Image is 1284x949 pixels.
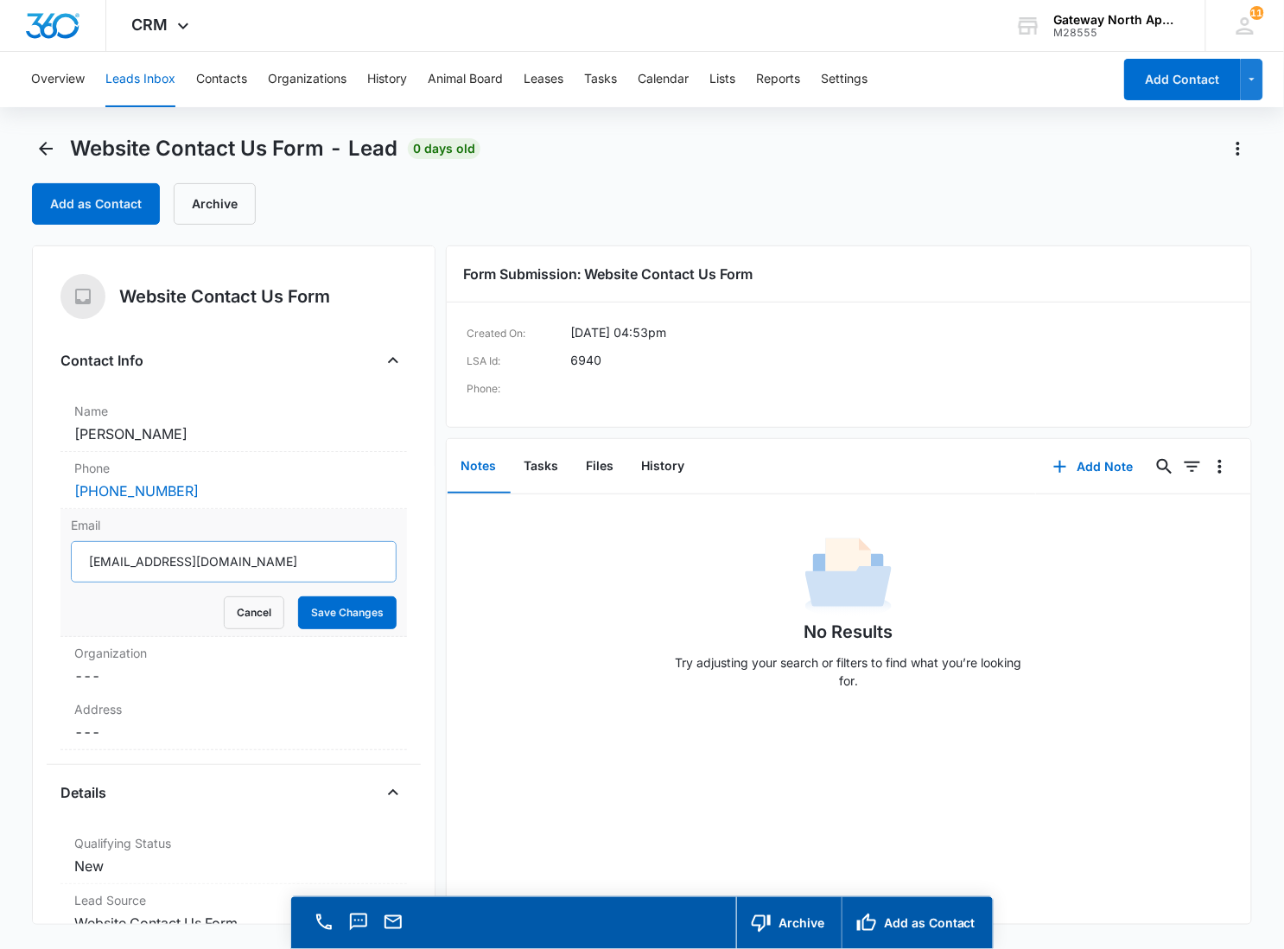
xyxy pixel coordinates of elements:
[379,779,407,806] button: Close
[119,283,330,309] h5: Website Contact Us Form
[467,379,571,399] dt: Phone:
[74,402,393,420] label: Name
[224,596,284,629] button: Cancel
[298,596,397,629] button: Save Changes
[312,910,336,934] button: Call
[1124,59,1241,100] button: Add Contact
[584,52,617,107] button: Tasks
[196,52,247,107] button: Contacts
[174,183,256,225] button: Archive
[268,52,346,107] button: Organizations
[60,350,143,371] h4: Contact Info
[573,440,628,494] button: Files
[367,52,407,107] button: History
[408,138,480,159] span: 0 days old
[60,452,407,509] div: Phone[PHONE_NUMBER]
[709,52,735,107] button: Lists
[60,884,407,941] div: Lead SourceWebsite Contact Us Form
[511,440,573,494] button: Tasks
[32,183,160,225] button: Add as Contact
[1036,446,1151,487] button: Add Note
[821,52,868,107] button: Settings
[60,693,407,750] div: Address---
[31,52,85,107] button: Overview
[804,619,893,645] h1: No Results
[379,347,407,374] button: Close
[74,644,393,662] label: Organization
[346,920,371,935] a: Text
[32,135,60,162] button: Back
[74,834,393,852] label: Qualifying Status
[74,459,393,477] label: Phone
[467,351,571,372] dt: LSA Id:
[74,666,393,686] dd: ---
[132,16,168,34] span: CRM
[638,52,689,107] button: Calendar
[1206,453,1234,481] button: Overflow Menu
[428,52,503,107] button: Animal Board
[1250,6,1264,20] div: notifications count
[105,52,175,107] button: Leads Inbox
[524,52,563,107] button: Leases
[71,541,397,583] input: Email
[74,856,393,876] dd: New
[312,920,336,935] a: Call
[842,897,993,949] button: Add as Contact
[1224,135,1252,162] button: Actions
[74,891,393,909] dt: Lead Source
[448,440,511,494] button: Notes
[346,910,371,934] button: Text
[60,637,407,693] div: Organization---
[571,323,667,344] dd: [DATE] 04:53pm
[74,722,393,742] dd: ---
[1151,453,1179,481] button: Search...
[805,532,892,619] img: No Data
[464,264,1234,284] h3: Form Submission: Website Contact Us Form
[74,700,393,718] label: Address
[381,910,405,934] button: Email
[1179,453,1206,481] button: Filters
[60,395,407,452] div: Name[PERSON_NAME]
[756,52,800,107] button: Reports
[71,516,397,534] label: Email
[667,653,1030,690] p: Try adjusting your search or filters to find what you’re looking for.
[467,323,571,344] dt: Created On:
[60,827,407,884] div: Qualifying StatusNew
[1054,27,1180,39] div: account id
[74,913,393,933] dd: Website Contact Us Form
[60,782,106,803] h4: Details
[381,920,405,935] a: Email
[628,440,699,494] button: History
[1054,13,1180,27] div: account name
[74,424,393,444] dd: [PERSON_NAME]
[736,897,842,949] button: Archive
[571,351,602,372] dd: 6940
[1250,6,1264,20] span: 118
[74,481,199,501] a: [PHONE_NUMBER]
[70,136,397,162] span: Website Contact Us Form - Lead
